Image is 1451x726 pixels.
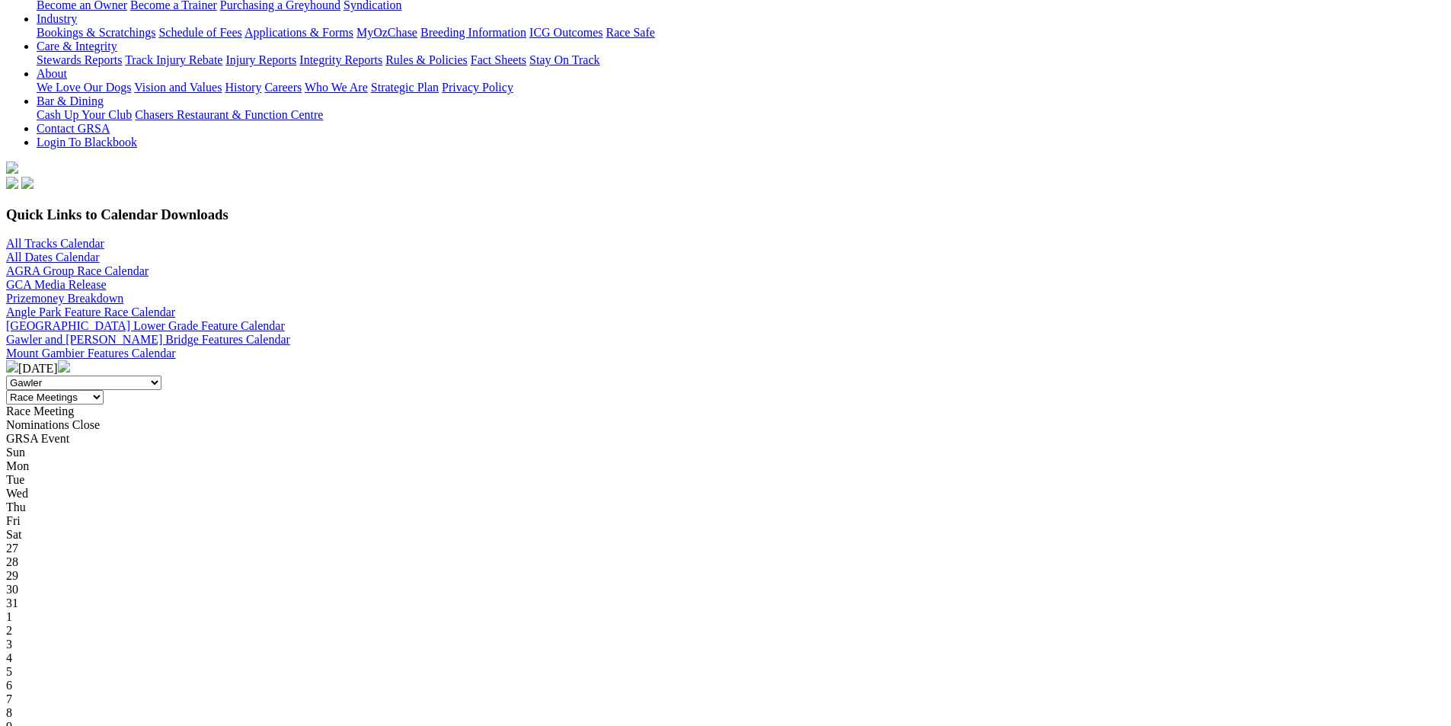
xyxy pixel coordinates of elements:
[6,360,1445,376] div: [DATE]
[225,53,296,66] a: Injury Reports
[244,26,353,39] a: Applications & Forms
[6,610,12,623] span: 1
[37,26,155,39] a: Bookings & Scratchings
[442,81,513,94] a: Privacy Policy
[37,12,77,25] a: Industry
[6,264,149,277] a: AGRA Group Race Calendar
[37,81,131,94] a: We Love Our Dogs
[6,583,18,596] span: 30
[37,40,117,53] a: Care & Integrity
[6,333,290,346] a: Gawler and [PERSON_NAME] Bridge Features Calendar
[299,53,382,66] a: Integrity Reports
[6,360,18,373] img: chevron-left-pager-white.svg
[606,26,654,39] a: Race Safe
[264,81,302,94] a: Careers
[135,108,323,121] a: Chasers Restaurant & Function Centre
[21,177,34,189] img: twitter.svg
[6,177,18,189] img: facebook.svg
[6,446,1445,459] div: Sun
[471,53,526,66] a: Fact Sheets
[158,26,241,39] a: Schedule of Fees
[6,305,175,318] a: Angle Park Feature Race Calendar
[6,528,1445,542] div: Sat
[6,459,1445,473] div: Mon
[37,81,1445,94] div: About
[6,514,1445,528] div: Fri
[37,136,137,149] a: Login To Blackbook
[6,237,104,250] a: All Tracks Calendar
[6,638,12,651] span: 3
[37,53,1445,67] div: Care & Integrity
[529,26,602,39] a: ICG Outcomes
[6,665,12,678] span: 5
[6,432,1445,446] div: GRSA Event
[356,26,417,39] a: MyOzChase
[6,162,18,174] img: logo-grsa-white.png
[6,501,1445,514] div: Thu
[6,487,1445,501] div: Wed
[6,473,1445,487] div: Tue
[6,251,100,264] a: All Dates Calendar
[6,596,18,609] span: 31
[37,108,1445,122] div: Bar & Dining
[134,81,222,94] a: Vision and Values
[6,347,176,360] a: Mount Gambier Features Calendar
[6,319,285,332] a: [GEOGRAPHIC_DATA] Lower Grade Feature Calendar
[6,206,1445,223] h3: Quick Links to Calendar Downloads
[420,26,526,39] a: Breeding Information
[58,360,70,373] img: chevron-right-pager-white.svg
[37,53,122,66] a: Stewards Reports
[529,53,599,66] a: Stay On Track
[37,122,110,135] a: Contact GRSA
[6,292,123,305] a: Prizemoney Breakdown
[6,405,1445,418] div: Race Meeting
[371,81,439,94] a: Strategic Plan
[6,651,12,664] span: 4
[385,53,468,66] a: Rules & Policies
[37,67,67,80] a: About
[6,542,18,555] span: 27
[6,692,12,705] span: 7
[225,81,261,94] a: History
[125,53,222,66] a: Track Injury Rebate
[6,569,18,582] span: 29
[6,278,107,291] a: GCA Media Release
[6,418,1445,432] div: Nominations Close
[6,679,12,692] span: 6
[37,108,132,121] a: Cash Up Your Club
[6,624,12,637] span: 2
[305,81,368,94] a: Who We Are
[6,706,12,719] span: 8
[37,94,104,107] a: Bar & Dining
[37,26,1445,40] div: Industry
[6,555,18,568] span: 28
